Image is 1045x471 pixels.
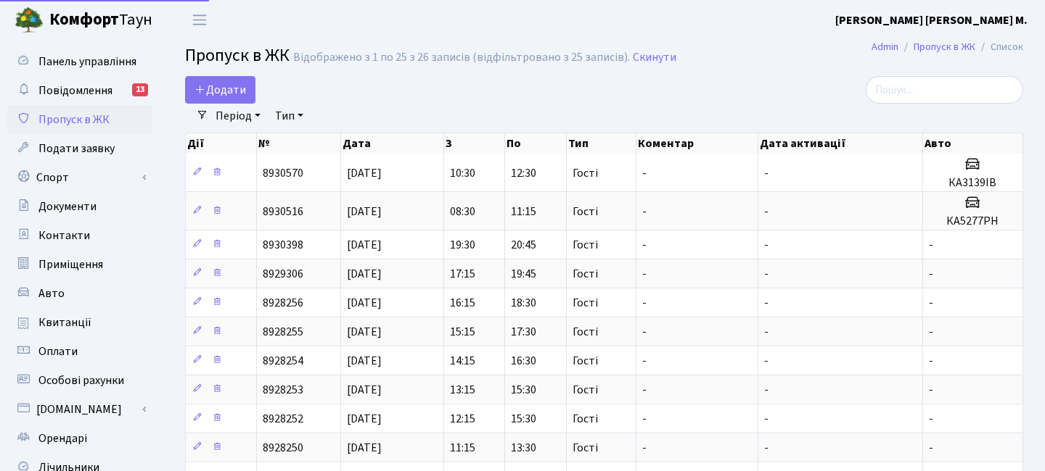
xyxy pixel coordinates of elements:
th: Тип [567,133,636,154]
b: [PERSON_NAME] [PERSON_NAME] М. [835,12,1028,28]
span: [DATE] [347,353,382,369]
span: - [929,440,933,456]
a: Приміщення [7,250,152,279]
span: 19:30 [450,237,475,253]
div: 13 [132,83,148,96]
span: - [764,237,769,253]
span: Гості [573,239,598,251]
span: [DATE] [347,411,382,427]
span: - [642,204,647,220]
span: Гості [573,355,598,367]
th: Авто [923,133,1023,154]
span: 11:15 [511,204,536,220]
span: - [929,266,933,282]
span: Оплати [38,343,78,359]
th: З [444,133,506,154]
a: Оплати [7,337,152,366]
span: 13:15 [450,382,475,398]
a: Орендарі [7,424,152,453]
span: Пропуск в ЖК [185,43,290,68]
span: Авто [38,285,65,301]
span: 8930398 [263,237,303,253]
a: Період [210,104,266,128]
span: - [642,165,647,181]
span: 16:15 [450,295,475,311]
span: 15:30 [511,411,536,427]
input: Пошук... [866,76,1023,104]
span: 8928253 [263,382,303,398]
th: Дії [186,133,257,154]
span: 14:15 [450,353,475,369]
li: Список [975,39,1023,55]
span: Документи [38,199,97,214]
span: [DATE] [347,295,382,311]
span: Квитанції [38,314,91,330]
span: Гості [573,297,598,309]
h5: КА3139ІВ [929,176,1017,190]
span: - [764,353,769,369]
span: [DATE] [347,324,382,340]
a: Admin [872,39,898,54]
span: 17:15 [450,266,475,282]
span: Гості [573,384,598,396]
th: Дата [341,133,444,154]
span: Особові рахунки [38,372,124,388]
span: Контакти [38,228,90,243]
span: - [642,237,647,253]
span: [DATE] [347,382,382,398]
span: Орендарі [38,430,87,446]
span: - [764,204,769,220]
span: 12:30 [511,165,536,181]
span: - [642,324,647,340]
a: Тип [269,104,309,128]
span: 8930516 [263,204,303,220]
th: По [505,133,567,154]
span: - [642,440,647,456]
span: Подати заявку [38,141,115,157]
span: 08:30 [450,204,475,220]
span: 20:45 [511,237,536,253]
span: 15:30 [511,382,536,398]
span: - [929,411,933,427]
span: 17:30 [511,324,536,340]
span: [DATE] [347,237,382,253]
a: Спорт [7,163,152,192]
a: Документи [7,192,152,221]
th: № [257,133,341,154]
span: Гості [573,413,598,425]
span: - [642,295,647,311]
span: 8928252 [263,411,303,427]
a: Пропуск в ЖК [914,39,975,54]
span: Гості [573,268,598,280]
a: Панель управління [7,47,152,76]
span: - [642,266,647,282]
button: Переключити навігацію [181,8,218,32]
span: Приміщення [38,257,103,272]
span: - [929,237,933,253]
span: [DATE] [347,204,382,220]
span: 8928254 [263,353,303,369]
span: Повідомлення [38,83,112,99]
div: Відображено з 1 по 25 з 26 записів (відфільтровано з 25 записів). [293,51,630,64]
span: - [642,353,647,369]
span: - [764,324,769,340]
span: 8929306 [263,266,303,282]
a: Скинути [633,51,676,64]
span: 15:15 [450,324,475,340]
span: Додати [194,82,246,98]
a: Авто [7,279,152,308]
span: Таун [49,8,152,33]
span: - [764,266,769,282]
span: [DATE] [347,266,382,282]
a: [DOMAIN_NAME] [7,395,152,424]
span: 16:30 [511,353,536,369]
span: 12:15 [450,411,475,427]
span: 8928256 [263,295,303,311]
a: Особові рахунки [7,366,152,395]
b: Комфорт [49,8,119,31]
span: 13:30 [511,440,536,456]
span: - [929,295,933,311]
span: Пропуск в ЖК [38,112,110,128]
span: 19:45 [511,266,536,282]
span: - [929,353,933,369]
